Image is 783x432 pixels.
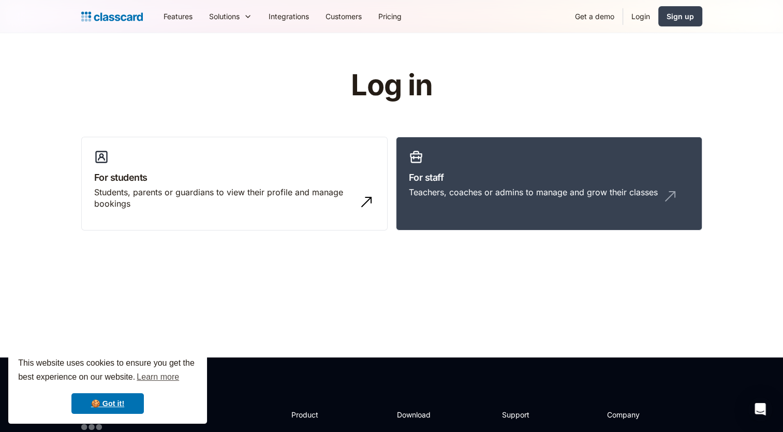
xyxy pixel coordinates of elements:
h2: Support [502,409,544,420]
h3: For staff [409,170,689,184]
span: This website uses cookies to ensure you get the best experience on our website. [18,357,197,385]
h1: Log in [227,69,556,102]
a: Integrations [260,5,317,28]
a: Get a demo [567,5,623,28]
div: cookieconsent [8,347,207,424]
div: Solutions [201,5,260,28]
div: Open Intercom Messenger [748,397,773,422]
a: learn more about cookies [135,369,181,385]
a: Login [623,5,658,28]
div: Sign up [667,11,694,22]
h2: Product [291,409,347,420]
div: Teachers, coaches or admins to manage and grow their classes [409,186,658,198]
a: For staffTeachers, coaches or admins to manage and grow their classes [396,137,702,231]
a: home [81,9,143,24]
h3: For students [94,170,375,184]
h2: Company [607,409,676,420]
a: For studentsStudents, parents or guardians to view their profile and manage bookings [81,137,388,231]
a: dismiss cookie message [71,393,144,414]
a: Features [155,5,201,28]
a: Customers [317,5,370,28]
div: Solutions [209,11,240,22]
div: Students, parents or guardians to view their profile and manage bookings [94,186,354,210]
a: Pricing [370,5,410,28]
h2: Download [396,409,439,420]
a: Sign up [658,6,702,26]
